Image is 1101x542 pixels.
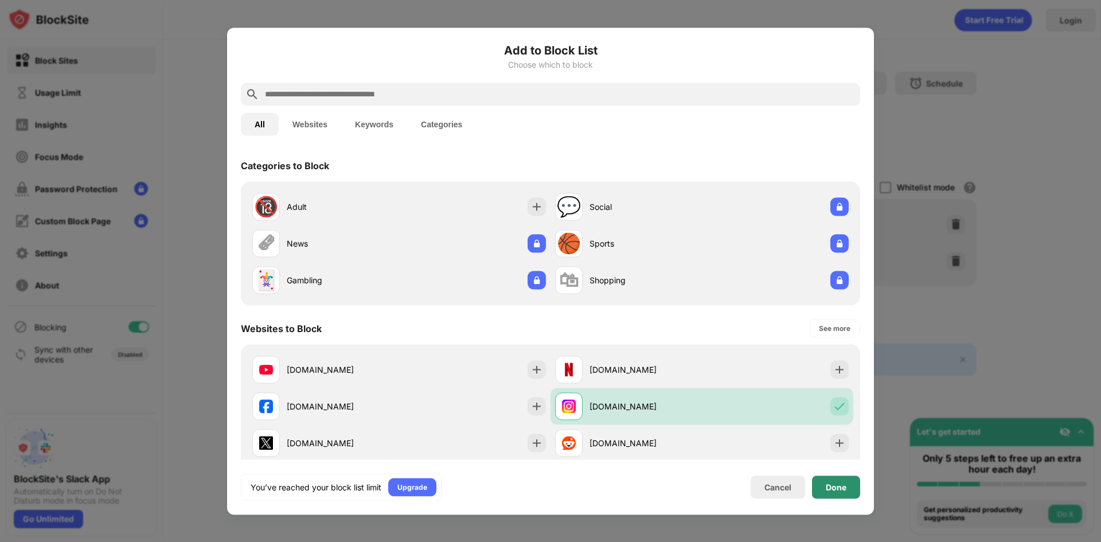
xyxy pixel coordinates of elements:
img: favicons [562,436,576,450]
div: 🔞 [254,195,278,219]
div: [DOMAIN_NAME] [589,364,702,376]
div: [DOMAIN_NAME] [287,437,399,449]
button: Categories [407,112,476,135]
div: Adult [287,201,399,213]
div: 🛍 [559,268,579,292]
img: favicons [562,399,576,413]
div: Sports [589,237,702,249]
h6: Add to Block List [241,41,860,59]
div: [DOMAIN_NAME] [287,364,399,376]
div: News [287,237,399,249]
div: Shopping [589,274,702,286]
button: All [241,112,279,135]
img: favicons [259,436,273,450]
div: Websites to Block [241,322,322,334]
button: Websites [279,112,341,135]
div: 🗞 [256,232,276,255]
div: 🃏 [254,268,278,292]
div: Categories to Block [241,159,329,171]
div: Choose which to block [241,60,860,69]
div: See more [819,322,850,334]
img: search.svg [245,87,259,101]
div: Gambling [287,274,399,286]
div: Cancel [764,482,791,492]
div: [DOMAIN_NAME] [589,400,702,412]
div: [DOMAIN_NAME] [287,400,399,412]
button: Keywords [341,112,407,135]
div: You’ve reached your block list limit [251,481,381,493]
div: Upgrade [397,481,427,493]
img: favicons [259,362,273,376]
div: 🏀 [557,232,581,255]
div: 💬 [557,195,581,219]
img: favicons [259,399,273,413]
div: [DOMAIN_NAME] [589,437,702,449]
div: Done [826,482,846,492]
img: favicons [562,362,576,376]
div: Social [589,201,702,213]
